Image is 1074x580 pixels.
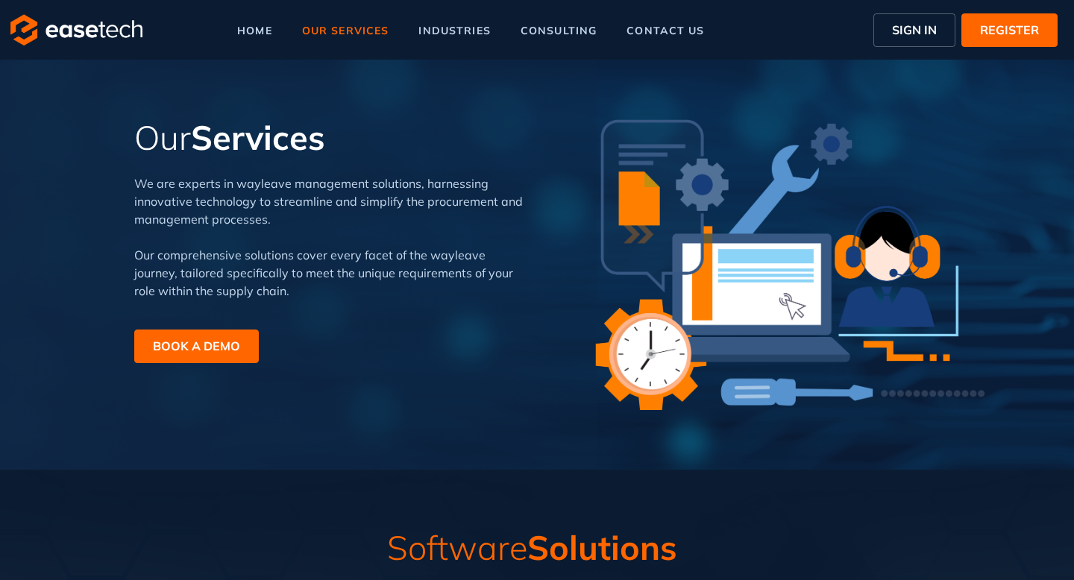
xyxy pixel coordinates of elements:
[980,21,1039,39] span: REGISTER
[191,116,325,158] span: Services
[134,330,259,363] button: BOOK A DEMO
[521,25,597,36] span: consulting
[527,526,677,568] span: Solutions
[418,25,490,36] span: industries
[892,21,937,39] span: SIGN IN
[626,25,704,36] span: contact us
[134,116,191,158] span: Our
[134,174,524,228] div: We are experts in wayleave management solutions, harnessing innovative technology to streamline a...
[134,246,524,312] div: Our comprehensive solutions cover every facet of the wayleave journey, tailored specifically to m...
[153,337,240,355] span: BOOK A DEMO
[302,25,389,36] span: our services
[10,14,142,45] img: logo
[873,13,955,47] button: SIGN IN
[387,526,527,568] span: Software
[595,119,985,410] img: image for short-section
[237,25,272,36] span: home
[961,13,1058,47] button: REGISTER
